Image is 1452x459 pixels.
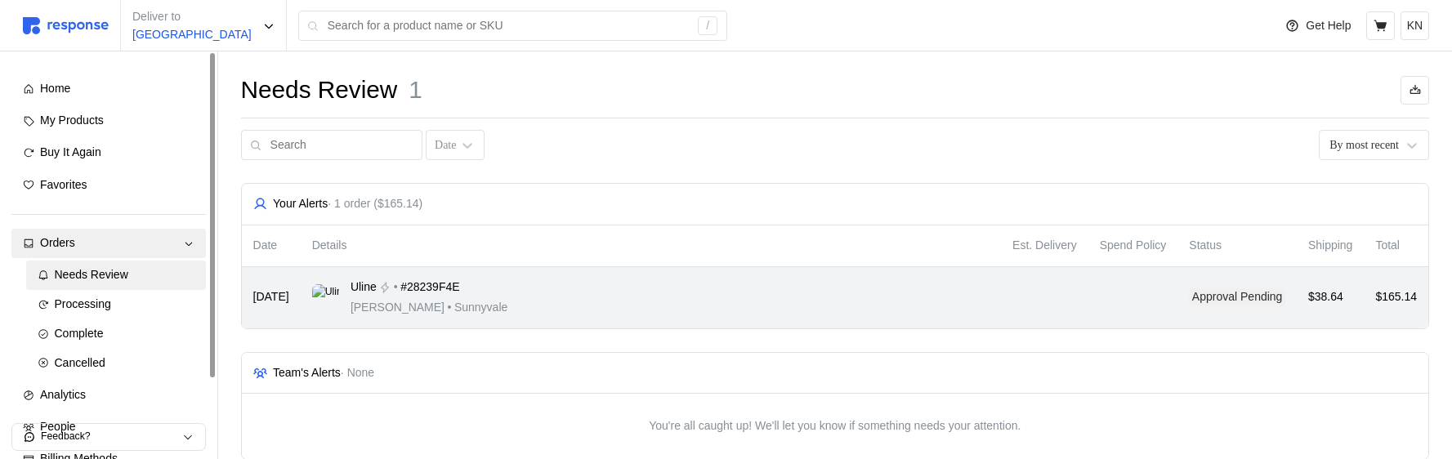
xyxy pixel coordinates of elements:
span: Uline [351,279,377,296]
p: Team's Alerts [273,364,374,382]
span: People [40,420,76,433]
h1: 1 [409,74,422,106]
a: Home [11,74,206,104]
div: By most recent [1329,136,1399,154]
p: Deliver to [132,8,252,26]
p: Get Help [1306,17,1351,35]
span: Cancelled [55,356,105,369]
input: Search for a product name or SKU [328,11,690,41]
p: $165.14 [1375,288,1417,306]
a: My Products [11,106,206,136]
div: / [698,16,717,36]
a: Cancelled [26,349,206,378]
p: Status [1189,237,1285,255]
button: Get Help [1276,11,1360,42]
span: Favorites [40,178,87,191]
span: Buy It Again [40,145,101,158]
p: Your Alerts [273,195,422,213]
a: Needs Review [26,261,206,290]
p: Date [253,237,289,255]
p: KN [1407,17,1423,35]
a: Analytics [11,381,206,410]
a: Complete [26,319,206,349]
input: Search [270,131,413,160]
button: KN [1401,11,1429,40]
a: People [11,412,206,442]
span: #28239F4E [400,279,459,296]
span: Complete [55,327,104,340]
img: Uline [312,284,339,311]
p: Spend Policy [1100,237,1167,255]
span: My Products [40,114,104,127]
p: Shipping [1308,237,1353,255]
span: · 1 order ($165.14) [328,197,422,210]
p: [GEOGRAPHIC_DATA] [132,26,252,44]
img: svg%3e [23,17,109,34]
a: Favorites [11,171,206,200]
p: • [394,279,398,296]
p: $38.64 [1308,288,1353,306]
a: Orders [11,229,206,258]
a: Buy It Again [11,138,206,167]
span: Home [40,82,70,95]
span: • [445,301,454,314]
h1: Needs Review [241,74,398,106]
p: Total [1375,237,1417,255]
p: Approval Pending [1192,288,1283,306]
a: Processing [26,290,206,319]
p: Details [312,237,990,255]
p: Est. Delivery [1012,237,1077,255]
span: Analytics [40,388,86,401]
div: Date [435,136,456,154]
button: Feedback? [12,424,205,450]
p: [PERSON_NAME] Sunnyvale [351,299,507,317]
span: Needs Review [55,268,128,281]
p: [DATE] [253,288,289,306]
span: Processing [55,297,111,310]
div: Orders [40,234,177,252]
p: Feedback? [41,430,182,444]
span: · None [341,366,374,379]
